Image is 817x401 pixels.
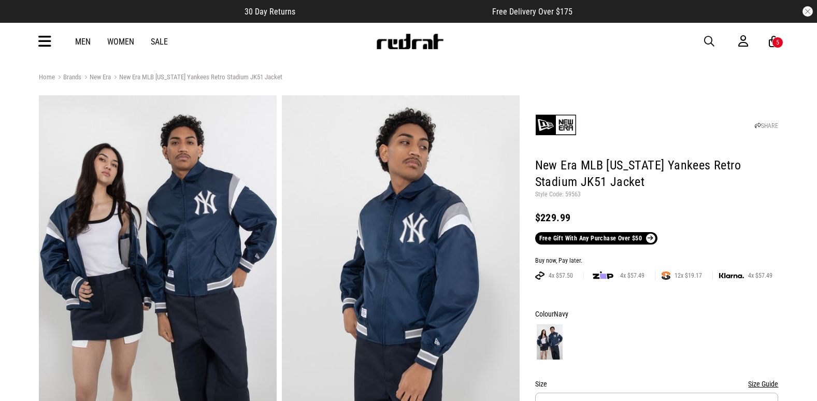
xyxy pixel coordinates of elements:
span: Navy [554,310,568,318]
span: 4x $57.50 [544,271,577,280]
div: $229.99 [535,211,779,224]
h1: New Era MLB [US_STATE] Yankees Retro Stadium JK51 Jacket [535,157,779,191]
iframe: Customer reviews powered by Trustpilot [316,6,471,17]
span: 30 Day Returns [245,7,295,17]
span: 4x $57.49 [744,271,777,280]
img: New Era [535,104,577,146]
div: 5 [776,39,779,46]
img: Navy [537,324,563,360]
a: New Era MLB [US_STATE] Yankees Retro Stadium JK51 Jacket [111,73,282,83]
span: 12x $19.17 [670,271,706,280]
span: 4x $57.49 [616,271,649,280]
img: KLARNA [719,273,744,279]
div: Buy now, Pay later. [535,257,779,265]
img: zip [593,270,613,281]
a: New Era [81,73,111,83]
div: Size [535,378,779,390]
a: Men [75,37,91,47]
a: Free Gift With Any Purchase Over $50 [535,232,657,245]
div: Colour [535,308,779,320]
a: Sale [151,37,168,47]
a: Women [107,37,134,47]
a: 5 [769,36,779,47]
p: Style Code: 59563 [535,191,779,199]
img: SPLITPAY [662,271,670,280]
button: Size Guide [748,378,778,390]
a: SHARE [755,122,778,130]
a: Home [39,73,55,81]
span: Free Delivery Over $175 [492,7,572,17]
img: AFTERPAY [535,271,544,280]
img: Redrat logo [376,34,444,49]
a: Brands [55,73,81,83]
